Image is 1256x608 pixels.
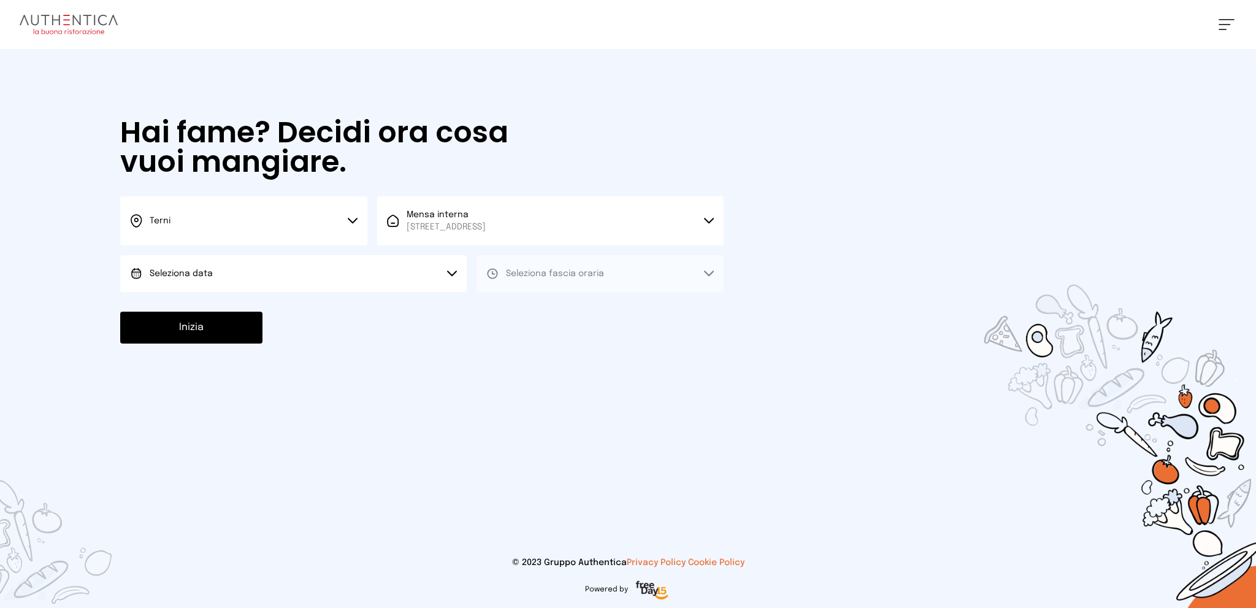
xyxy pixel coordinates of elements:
span: Terni [150,217,170,225]
img: sticker-selezione-mensa.70a28f7.png [913,214,1256,608]
button: Terni [120,196,367,245]
span: Mensa interna [407,209,486,233]
span: Seleziona fascia oraria [506,269,604,278]
button: Inizia [120,312,262,344]
button: Seleziona data [120,255,467,292]
a: Privacy Policy [627,558,686,567]
img: logo.8f33a47.png [20,15,118,34]
img: logo-freeday.3e08031.png [633,579,672,603]
span: Powered by [585,585,628,595]
span: [STREET_ADDRESS] [407,221,486,233]
a: Cookie Policy [688,558,745,567]
span: Seleziona data [150,269,213,278]
button: Mensa interna[STREET_ADDRESS] [377,196,724,245]
p: © 2023 Gruppo Authentica [20,556,1236,569]
button: Seleziona fascia oraria [477,255,724,292]
h1: Hai fame? Decidi ora cosa vuoi mangiare. [120,118,573,177]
